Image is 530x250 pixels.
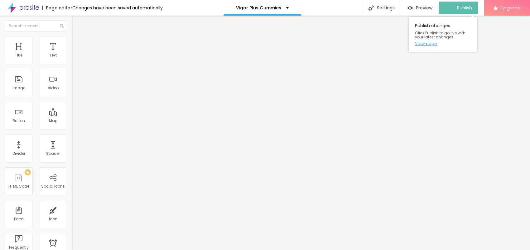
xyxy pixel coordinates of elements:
[49,119,57,123] div: Map
[42,6,72,10] div: Page editor
[48,86,59,90] div: Video
[72,16,530,250] iframe: Editor
[415,42,471,46] a: View page
[401,2,439,14] button: Preview
[41,184,65,189] div: Social Icons
[5,20,67,32] input: Search element
[407,5,413,11] img: view-1.svg
[457,5,472,10] span: Publish
[60,24,64,28] img: Icone
[49,53,57,57] div: Text
[500,5,521,10] span: Upgrade
[439,2,478,14] button: Publish
[415,31,471,39] span: Click Publish to go live with your latest changes.
[416,5,432,10] span: Preview
[46,151,60,156] div: Spacer
[12,151,25,156] div: Divider
[8,184,29,189] div: HTML Code
[14,217,24,221] div: Form
[409,17,477,52] div: Publish changes
[12,119,25,123] div: Button
[72,6,163,10] div: Changes have been saved automatically
[15,53,22,57] div: Title
[49,217,57,221] div: Icon
[369,5,374,11] img: Icone
[236,6,281,10] p: Vigor Plus Gummies
[12,86,25,90] div: Image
